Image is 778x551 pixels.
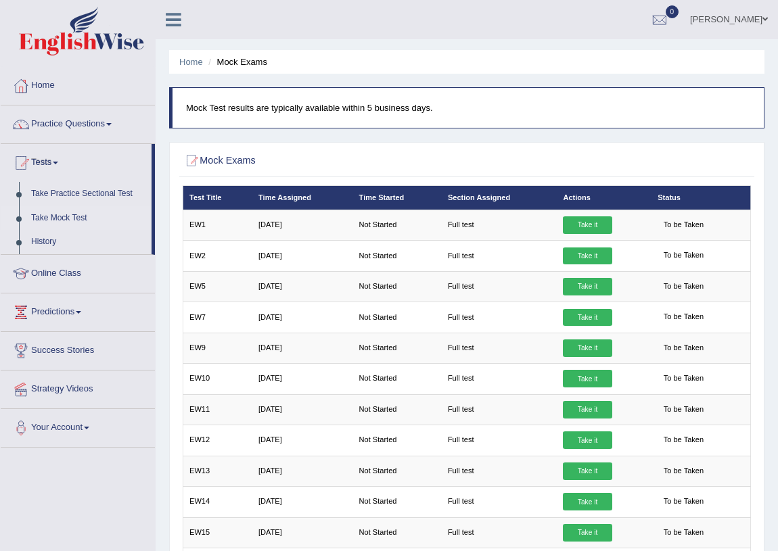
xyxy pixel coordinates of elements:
td: Full test [442,302,557,333]
a: Home [179,57,203,67]
a: Practice Questions [1,105,155,139]
td: EW14 [183,487,252,517]
a: Take it [563,278,612,295]
span: To be Taken [658,216,709,234]
td: Full test [442,456,557,486]
td: [DATE] [252,364,353,394]
td: EW11 [183,394,252,425]
a: Take it [563,401,612,418]
a: Take it [563,216,612,234]
td: Not Started [352,425,441,456]
span: To be Taken [658,494,709,511]
a: Strategy Videos [1,370,155,404]
td: [DATE] [252,487,353,517]
td: Full test [442,487,557,517]
h2: Mock Exams [183,152,535,170]
a: Predictions [1,293,155,327]
th: Actions [557,186,651,210]
td: Not Started [352,487,441,517]
a: Take it [563,493,612,510]
a: History [25,230,152,254]
span: To be Taken [658,370,709,388]
a: Take it [563,370,612,387]
td: Full test [442,394,557,425]
span: To be Taken [658,247,709,265]
span: 0 [666,5,679,18]
td: Not Started [352,241,441,271]
th: Time Started [352,186,441,210]
td: Not Started [352,456,441,486]
td: Full test [442,210,557,240]
td: [DATE] [252,302,353,333]
a: Take it [563,309,612,327]
th: Test Title [183,186,252,210]
td: [DATE] [252,241,353,271]
td: [DATE] [252,210,353,240]
td: Not Started [352,517,441,548]
td: EW10 [183,364,252,394]
td: Not Started [352,302,441,333]
th: Time Assigned [252,186,353,210]
a: Online Class [1,255,155,289]
td: EW12 [183,425,252,456]
td: Not Started [352,271,441,302]
a: Tests [1,144,152,178]
a: Take it [563,524,612,542]
p: Mock Test results are typically available within 5 business days. [186,101,750,114]
td: Full test [442,517,557,548]
span: To be Taken [658,401,709,418]
td: EW15 [183,517,252,548]
td: [DATE] [252,425,353,456]
td: Full test [442,333,557,363]
a: Success Stories [1,332,155,366]
span: To be Taken [658,339,709,357]
a: Take Practice Sectional Test [25,182,152,206]
td: EW5 [183,271,252,302]
td: Full test [442,241,557,271]
td: EW1 [183,210,252,240]
a: Take Mock Test [25,206,152,231]
td: Full test [442,425,557,456]
span: To be Taken [658,524,709,542]
a: Take it [563,247,612,265]
span: To be Taken [658,432,709,450]
td: EW13 [183,456,252,486]
a: Home [1,67,155,101]
a: Take it [563,431,612,449]
td: EW9 [183,333,252,363]
span: To be Taken [658,462,709,480]
th: Section Assigned [442,186,557,210]
td: [DATE] [252,456,353,486]
td: [DATE] [252,517,353,548]
td: Full test [442,271,557,302]
td: [DATE] [252,333,353,363]
th: Status [651,186,751,210]
td: EW2 [183,241,252,271]
a: Take it [563,462,612,480]
td: Not Started [352,210,441,240]
a: Your Account [1,409,155,443]
td: [DATE] [252,394,353,425]
a: Take it [563,339,612,357]
td: Not Started [352,333,441,363]
span: To be Taken [658,309,709,327]
td: EW7 [183,302,252,333]
td: [DATE] [252,271,353,302]
td: Not Started [352,394,441,425]
td: Not Started [352,364,441,394]
li: Mock Exams [205,55,267,68]
span: To be Taken [658,278,709,295]
td: Full test [442,364,557,394]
